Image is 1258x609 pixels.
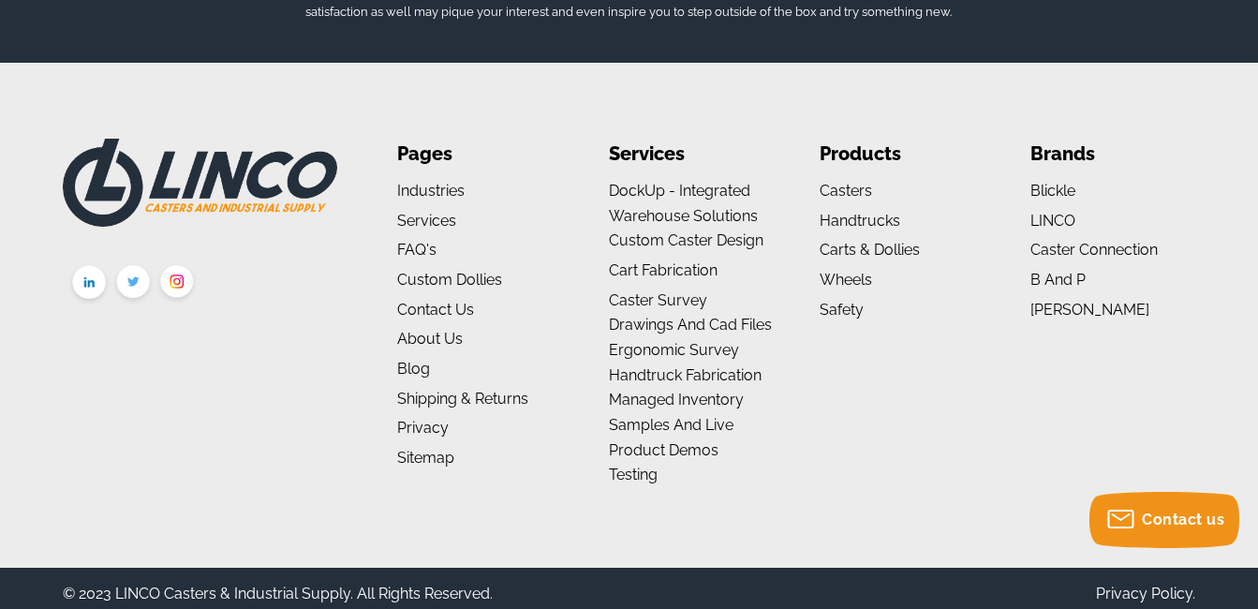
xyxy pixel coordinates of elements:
li: Brands [1030,139,1194,170]
a: Privacy Policy. [1096,585,1195,602]
li: Pages [397,139,561,170]
li: Products [820,139,984,170]
a: Contact Us [397,301,474,319]
a: LINCO [1030,212,1075,230]
a: Custom Dollies [397,271,502,289]
a: Custom Caster Design [609,231,763,249]
button: Contact us [1089,492,1239,548]
a: Samples and Live Product Demos [609,416,733,459]
a: About us [397,330,463,348]
a: Wheels [820,271,872,289]
img: instagram.png [155,261,200,307]
a: Drawings and Cad Files [609,316,772,334]
a: DockUp - Integrated Warehouse Solutions [609,182,758,225]
a: Shipping & Returns [397,390,528,408]
a: Privacy [397,419,449,437]
li: Services [609,139,773,170]
a: Industries [397,182,465,200]
a: Caster Connection [1030,241,1158,259]
img: twitter.png [111,261,155,307]
img: linkedin.png [67,261,111,308]
a: Blickle [1030,182,1075,200]
a: [PERSON_NAME] [1030,301,1149,319]
a: Blog [397,360,430,378]
a: Safety [820,301,864,319]
span: Contact us [1142,511,1224,528]
a: Handtruck Fabrication [609,366,762,384]
a: Sitemap [397,449,454,467]
a: Managed Inventory [609,391,744,408]
a: Testing [609,466,658,483]
a: B and P [1030,271,1086,289]
a: Carts & Dollies [820,241,920,259]
a: Caster Survey [609,291,707,309]
a: Services [397,212,456,230]
div: © 2023 LINCO Casters & Industrial Supply. All Rights Reserved. [63,582,493,607]
a: Casters [820,182,872,200]
img: LINCO CASTERS & INDUSTRIAL SUPPLY [63,139,336,227]
a: Ergonomic Survey [609,341,739,359]
a: Handtrucks [820,212,900,230]
a: Cart Fabrication [609,261,718,279]
a: FAQ's [397,241,437,259]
